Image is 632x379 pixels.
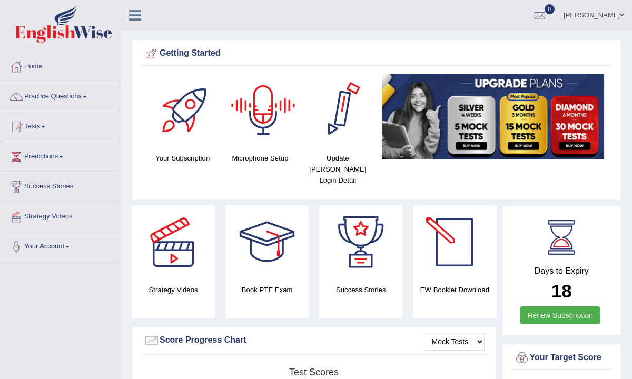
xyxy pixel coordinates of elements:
[413,284,496,295] h4: EW Booklet Download
[132,284,215,295] h4: Strategy Videos
[226,153,293,164] h4: Microphone Setup
[304,153,371,186] h4: Update [PERSON_NAME] Login Detail
[319,284,402,295] h4: Success Stories
[514,350,610,366] div: Your Target Score
[1,202,121,228] a: Strategy Videos
[1,142,121,168] a: Predictions
[149,153,216,164] h4: Your Subscription
[382,74,604,159] img: small5.jpg
[144,46,609,62] div: Getting Started
[1,232,121,258] a: Your Account
[1,52,121,78] a: Home
[1,172,121,198] a: Success Stories
[225,284,309,295] h4: Book PTE Exam
[551,281,572,301] b: 18
[520,306,600,324] a: Renew Subscription
[545,4,555,14] span: 0
[514,266,610,276] h4: Days to Expiry
[289,367,339,377] tspan: Test scores
[144,333,485,348] div: Score Progress Chart
[1,112,121,138] a: Tests
[1,82,121,108] a: Practice Questions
